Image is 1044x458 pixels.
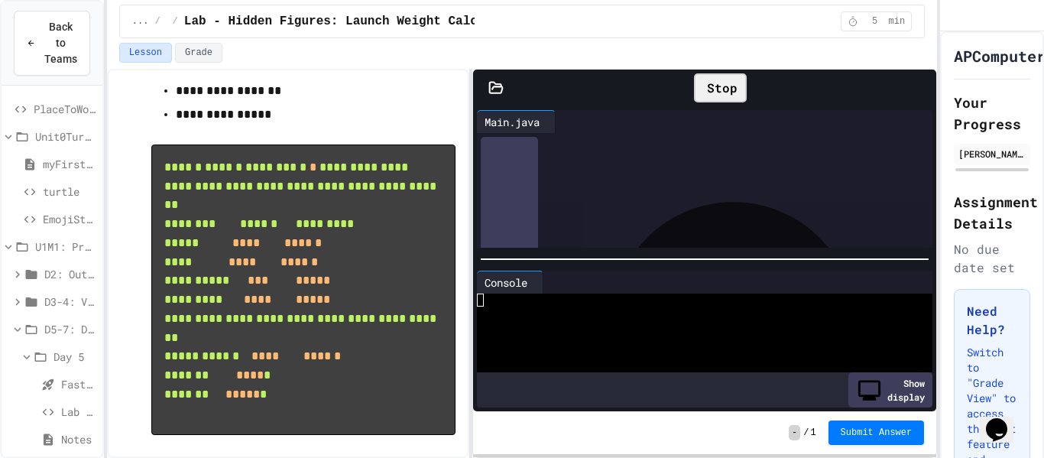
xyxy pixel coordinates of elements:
[789,425,800,440] span: -
[477,114,547,130] div: Main.java
[35,128,96,145] span: Unit0TurtleAvatar
[53,349,96,365] span: Day 5
[477,110,556,133] div: Main.java
[61,431,96,447] span: Notes
[810,427,815,439] span: 1
[828,421,925,445] button: Submit Answer
[14,11,90,76] button: Back to Teams
[43,184,96,200] span: turtle
[44,321,96,337] span: D5-7: Data Types and Number Calculations
[35,239,96,255] span: U1M1: Primitives, Variables, Basic I/O
[34,101,96,117] span: PlaceToWonder
[44,266,96,282] span: D2: Output and Compiling Code
[841,427,913,439] span: Submit Answer
[44,294,96,310] span: D3-4: Variables and Input
[958,147,1026,161] div: [PERSON_NAME]
[889,15,906,28] span: min
[954,191,1030,234] h2: Assignment Details
[119,43,172,63] button: Lesson
[863,15,887,28] span: 5
[184,12,522,31] span: Lab - Hidden Figures: Launch Weight Calculator
[154,15,160,28] span: /
[803,427,809,439] span: /
[175,43,222,63] button: Grade
[173,15,178,28] span: /
[980,397,1029,443] iframe: chat widget
[477,271,543,294] div: Console
[848,372,932,408] div: Show display
[43,156,96,172] span: myFirstJavaProgram
[43,211,96,227] span: EmojiStarter
[132,15,149,28] span: ...
[61,376,96,392] span: Fast Start
[694,73,747,102] div: Stop
[61,404,96,420] span: Lab Lecture
[954,240,1030,277] div: No due date set
[44,19,77,67] span: Back to Teams
[967,302,1017,339] h3: Need Help?
[477,274,535,291] div: Console
[954,92,1030,135] h2: Your Progress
